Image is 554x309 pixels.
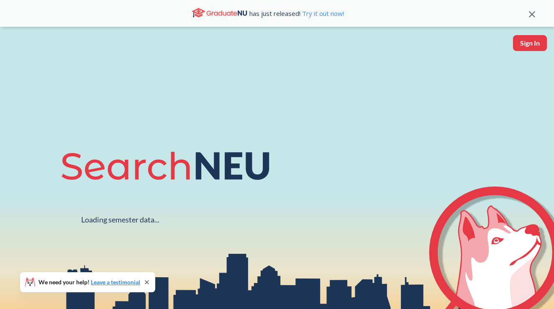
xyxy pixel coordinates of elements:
span: has just released! [249,9,344,18]
div: Loading semester data... [81,215,159,225]
a: Try it out now! [300,9,344,18]
button: Sign In [513,35,547,51]
a: Leave a testimonial [91,278,140,286]
span: We need your help! [38,279,140,285]
img: sandbox logo [8,35,28,61]
a: sandbox logo [8,35,28,63]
